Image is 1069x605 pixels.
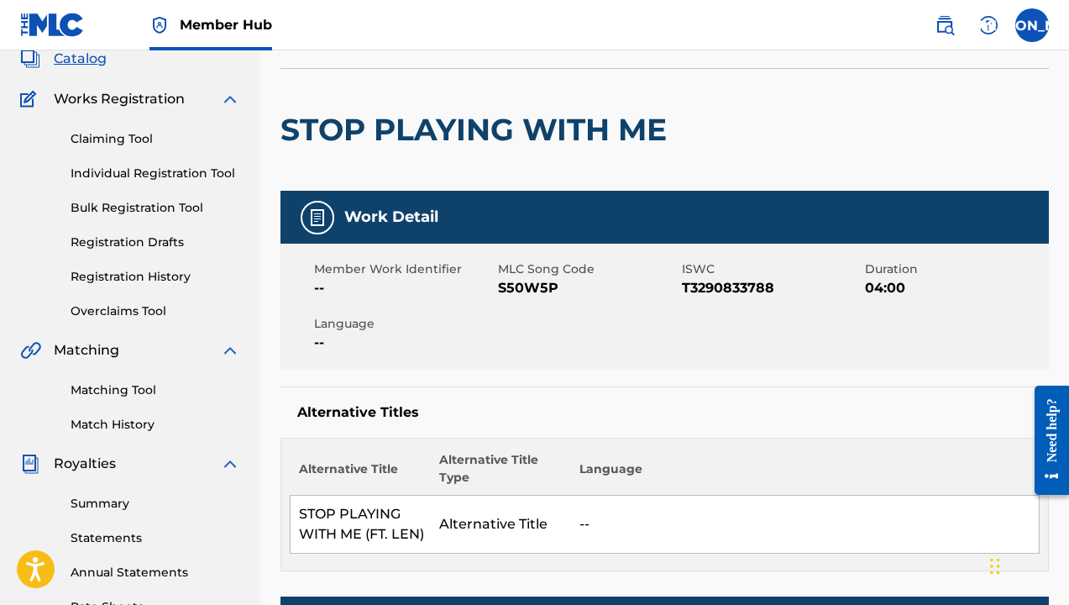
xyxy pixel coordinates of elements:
img: Catalog [20,49,40,69]
img: MLC Logo [20,13,85,37]
a: Summary [71,495,240,513]
a: CatalogCatalog [20,49,107,69]
h2: STOP PLAYING WITH ME [280,111,675,149]
a: Annual Statements [71,564,240,581]
span: Member Hub [180,15,272,34]
a: Statements [71,529,240,547]
img: search [935,15,955,35]
td: Alternative Title [431,496,571,554]
img: expand [220,340,240,360]
span: Catalog [54,49,107,69]
a: Match History [71,416,240,434]
img: expand [220,89,240,109]
img: Royalties [20,454,40,474]
span: T3290833788 [682,278,862,298]
span: S50W5P [498,278,678,298]
span: Royalties [54,454,116,474]
div: User Menu [1015,8,1049,42]
th: Language [571,451,1040,496]
a: Overclaims Tool [71,302,240,320]
img: Top Rightsholder [149,15,170,35]
a: Matching Tool [71,381,240,399]
span: ISWC [682,260,862,278]
span: Member Work Identifier [314,260,494,278]
img: Work Detail [307,208,328,228]
span: Duration [865,260,1045,278]
a: Claiming Tool [71,130,240,148]
span: 04:00 [865,278,1045,298]
img: expand [220,454,240,474]
iframe: Resource Center [1022,369,1069,513]
td: -- [571,496,1040,554]
th: Alternative Title [291,451,431,496]
h5: Work Detail [344,208,438,227]
img: Works Registration [20,89,42,109]
h5: Alternative Titles [297,404,1032,421]
a: Bulk Registration Tool [71,199,240,217]
a: Registration Drafts [71,234,240,251]
td: STOP PLAYING WITH ME (FT. LEN) [291,496,431,554]
a: Individual Registration Tool [71,165,240,182]
a: Registration History [71,268,240,286]
span: -- [314,278,494,298]
img: Matching [20,340,41,360]
a: Public Search [928,8,962,42]
span: -- [314,333,494,353]
th: Alternative Title Type [431,451,571,496]
span: Language [314,315,494,333]
iframe: Chat Widget [985,524,1069,605]
img: help [978,15,998,35]
span: Works Registration [54,89,185,109]
div: Drag [990,541,1000,592]
span: MLC Song Code [498,260,678,278]
div: Help [972,8,1005,42]
span: Matching [54,340,119,360]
